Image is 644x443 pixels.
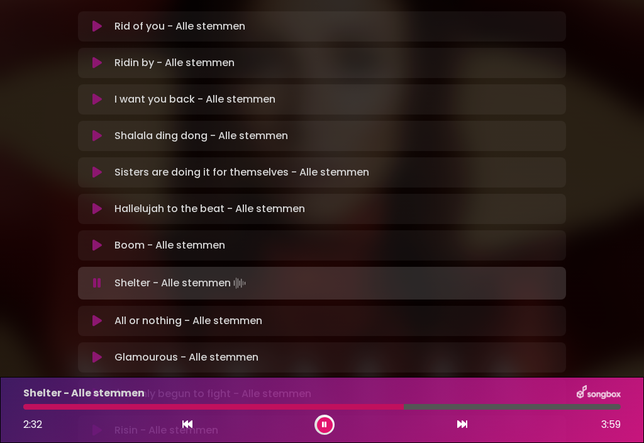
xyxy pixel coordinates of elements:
[23,417,42,432] span: 2:32
[114,165,369,180] p: Sisters are doing it for themselves - Alle stemmen
[114,55,235,70] p: Ridin by - Alle stemmen
[601,417,621,432] span: 3:59
[114,274,248,292] p: Shelter - Alle stemmen
[231,274,248,292] img: waveform4.gif
[114,92,275,107] p: I want you back - Alle stemmen
[114,19,245,34] p: Rid of you - Alle stemmen
[114,128,288,143] p: Shalala ding dong - Alle stemmen
[114,350,258,365] p: Glamourous - Alle stemmen
[23,386,145,401] p: Shelter - Alle stemmen
[114,313,262,328] p: All or nothing - Alle stemmen
[577,385,621,401] img: songbox-logo-white.png
[114,238,225,253] p: Boom - Alle stemmen
[114,201,305,216] p: Hallelujah to the beat - Alle stemmen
